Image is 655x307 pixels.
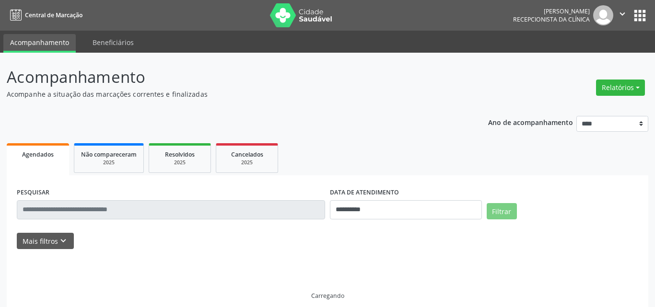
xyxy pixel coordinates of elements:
span: Recepcionista da clínica [513,15,590,23]
p: Acompanhamento [7,65,456,89]
div: 2025 [81,159,137,166]
div: [PERSON_NAME] [513,7,590,15]
img: img [593,5,613,25]
button:  [613,5,632,25]
button: Filtrar [487,203,517,219]
span: Não compareceram [81,150,137,159]
a: Beneficiários [86,34,140,51]
div: 2025 [223,159,271,166]
span: Resolvidos [165,150,195,159]
a: Acompanhamento [3,34,76,53]
label: PESQUISAR [17,185,49,200]
a: Central de Marcação [7,7,82,23]
div: Carregando [311,292,344,300]
p: Acompanhe a situação das marcações correntes e finalizadas [7,89,456,99]
p: Ano de acompanhamento [488,116,573,128]
button: apps [632,7,648,24]
button: Mais filtroskeyboard_arrow_down [17,233,74,250]
label: DATA DE ATENDIMENTO [330,185,399,200]
i:  [617,9,628,19]
span: Cancelados [231,150,263,159]
span: Central de Marcação [25,11,82,19]
button: Relatórios [596,80,645,96]
span: Agendados [22,150,54,159]
i: keyboard_arrow_down [58,236,69,246]
div: 2025 [156,159,204,166]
